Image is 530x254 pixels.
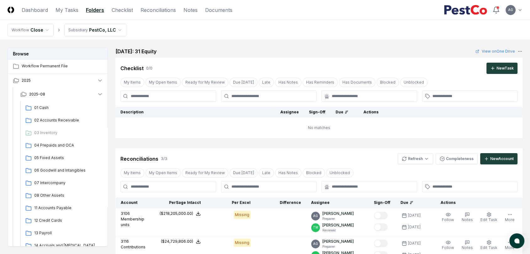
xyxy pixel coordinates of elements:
div: [DATE] [408,224,421,230]
th: Assignee [306,197,369,208]
div: 0 / 0 [146,65,152,71]
div: 3 / 3 [161,156,167,162]
button: NewAccount [480,153,517,164]
p: Reviewer [322,228,354,233]
button: Mark complete [374,212,388,219]
h2: [DATE]: 31 Equity [115,48,156,55]
button: My Open Items [146,78,181,87]
th: Sign-Off [369,197,395,208]
button: 2025 [8,74,108,87]
div: ($24,729,806.00) [161,239,193,244]
div: Actions [436,200,517,205]
p: [PERSON_NAME] [322,239,354,244]
img: Logo [8,7,14,13]
span: 06 Goodwill and Intangibles [34,168,101,173]
button: Notes [460,211,474,224]
a: 01 Cash [23,102,103,114]
button: My Items [120,78,144,87]
p: [PERSON_NAME] [322,222,354,228]
span: 03 Inventory [34,130,101,136]
span: 01 Cash [34,105,101,111]
span: 2025 [22,78,31,83]
nav: breadcrumb [8,24,126,36]
th: Difference [256,197,306,208]
a: 03 Inventory [23,127,103,139]
a: Checklist [112,6,133,14]
a: Notes [183,6,198,14]
a: 06 Goodwill and Intangibles [23,165,103,176]
td: No matches [115,117,522,138]
button: Has Notes [275,168,301,178]
button: AG [505,4,516,16]
span: Notes [462,245,473,250]
div: Reconciliations [120,155,158,163]
button: Follow [441,211,455,224]
span: 02 Accounts Receivable [34,117,101,123]
div: Missing [234,239,251,247]
a: Documents [205,6,232,14]
span: Edit Task [480,217,497,222]
span: Contributions [121,245,146,249]
span: Notes [462,217,473,222]
div: Account [121,200,146,205]
div: New Task [496,65,514,71]
button: Notes [460,239,474,252]
button: Ready for My Review [182,78,228,87]
button: Has Notes [275,78,301,87]
div: [DATE] [408,213,421,218]
span: Follow [442,245,454,250]
a: 12 Credit Cards [23,215,103,226]
button: Has Documents [339,78,375,87]
button: 2025-08 [15,87,108,101]
button: Ready for My Review [182,168,228,178]
div: Missing [234,211,251,219]
button: Due Today [230,168,257,178]
button: Unblocked [326,168,353,178]
span: AG [313,241,318,246]
a: My Tasks [56,6,78,14]
a: View onOne Drive [475,49,515,54]
button: Late [259,78,274,87]
span: 13 Payroll [34,230,101,236]
span: Edit Task [480,245,497,250]
th: Per Sage Intacct [151,197,206,208]
span: 3106 [121,211,130,216]
button: Blocked [303,168,325,178]
a: 11 Accounts Payable [23,203,103,214]
span: 07 Intercompany [34,180,101,186]
a: Dashboard [22,6,48,14]
button: atlas-launcher [509,233,524,248]
button: Refresh [398,153,433,164]
div: Checklist [120,65,144,72]
button: ($24,729,806.00) [161,239,201,244]
div: Actions [358,109,517,115]
th: Per Excel [206,197,256,208]
button: Edit Task [479,239,499,252]
span: Membership units [121,217,144,227]
span: Follow [442,217,454,222]
div: Subsidiary [68,27,88,33]
button: Mark complete [374,223,388,231]
a: 02 Accounts Receivable [23,115,103,126]
button: Due Today [230,78,257,87]
span: 05 Fixed Assets [34,155,101,161]
span: 12 Credit Cards [34,218,101,223]
p: [PERSON_NAME] [322,211,354,216]
div: Workflow [12,27,29,33]
button: Follow [441,239,455,252]
p: Preparer [322,216,354,221]
a: 05 Fixed Assets [23,153,103,164]
a: 07 Intercompany [23,178,103,189]
span: 14 Accruals and OCL [34,243,101,248]
h3: Browse [8,48,108,60]
button: More [504,239,516,252]
button: My Items [120,168,144,178]
p: Preparer [322,244,354,249]
button: Mark complete [374,240,388,247]
div: Due [336,109,348,115]
span: AG [313,214,318,218]
div: [DATE] [408,241,421,246]
a: 13 Payroll [23,228,103,239]
a: Workflow Permanent File [8,60,108,73]
button: ($218,205,000.00) [160,211,201,216]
